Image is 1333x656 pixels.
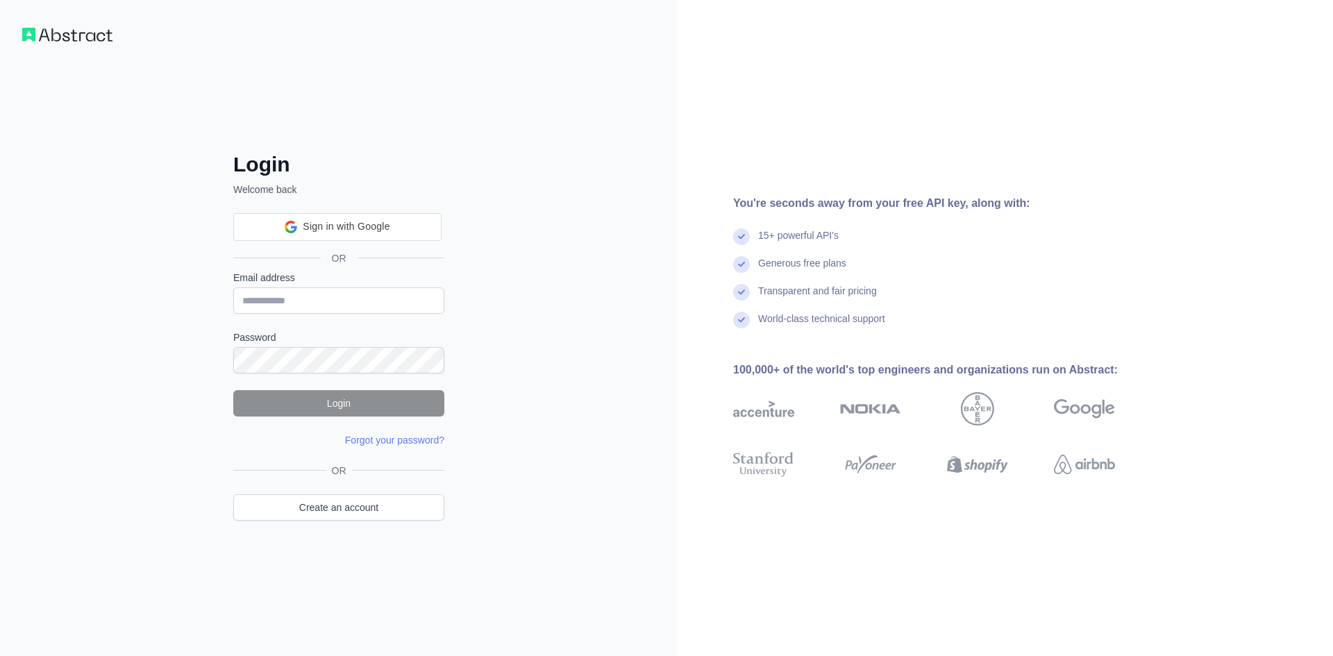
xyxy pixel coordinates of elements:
[321,251,358,265] span: OR
[733,256,750,273] img: check mark
[22,28,112,42] img: Workflow
[733,312,750,328] img: check mark
[233,494,444,521] a: Create an account
[733,392,794,426] img: accenture
[233,183,444,196] p: Welcome back
[233,213,442,241] div: Sign in with Google
[758,284,877,312] div: Transparent and fair pricing
[233,271,444,285] label: Email address
[840,449,901,480] img: payoneer
[758,228,839,256] div: 15+ powerful API's
[345,435,444,446] a: Forgot your password?
[758,256,846,284] div: Generous free plans
[758,312,885,339] div: World-class technical support
[233,390,444,417] button: Login
[1054,392,1115,426] img: google
[303,219,389,234] span: Sign in with Google
[947,449,1008,480] img: shopify
[733,362,1159,378] div: 100,000+ of the world's top engineers and organizations run on Abstract:
[326,464,352,478] span: OR
[733,195,1159,212] div: You're seconds away from your free API key, along with:
[733,449,794,480] img: stanford university
[233,330,444,344] label: Password
[961,392,994,426] img: bayer
[733,228,750,245] img: check mark
[840,392,901,426] img: nokia
[233,152,444,177] h2: Login
[1054,449,1115,480] img: airbnb
[733,284,750,301] img: check mark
